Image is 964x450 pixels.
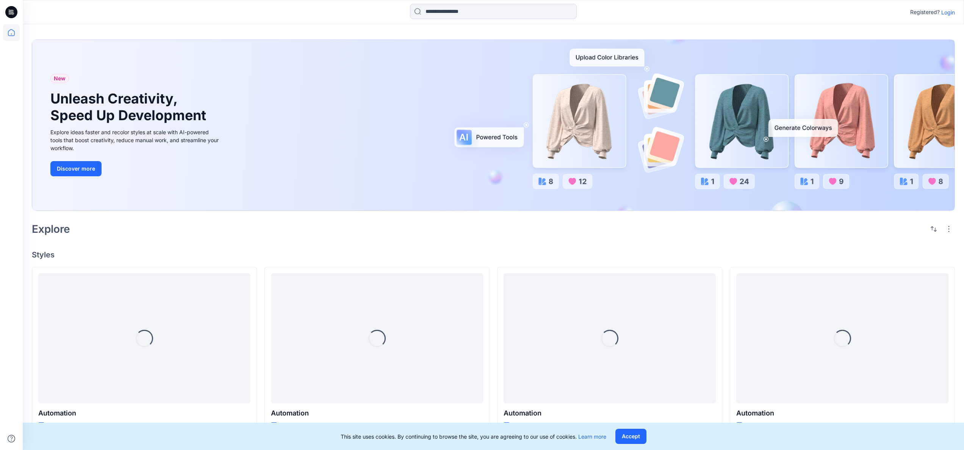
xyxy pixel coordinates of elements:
a: Learn more [578,433,606,440]
p: This site uses cookies. By continuing to browse the site, you are agreeing to our use of cookies. [341,433,606,441]
p: Updated 3 hours ago [47,422,93,430]
p: Updated [DATE] [745,422,780,430]
button: Discover more [50,161,102,176]
p: Automation [736,408,948,419]
div: Explore ideas faster and recolor styles at scale with AI-powered tools that boost creativity, red... [50,128,221,152]
h2: Explore [32,223,70,235]
span: New [54,74,66,83]
h1: Unleash Creativity, Speed Up Development [50,91,210,123]
button: Accept [615,429,646,444]
p: Automation [271,408,483,419]
p: Updated a day ago [280,422,321,430]
p: Login [941,8,955,16]
p: Automation [38,408,250,419]
p: Updated [DATE] [513,422,547,430]
p: Registered? [910,8,940,17]
a: Discover more [50,161,221,176]
h4: Styles [32,250,955,259]
p: Automation [504,408,716,419]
